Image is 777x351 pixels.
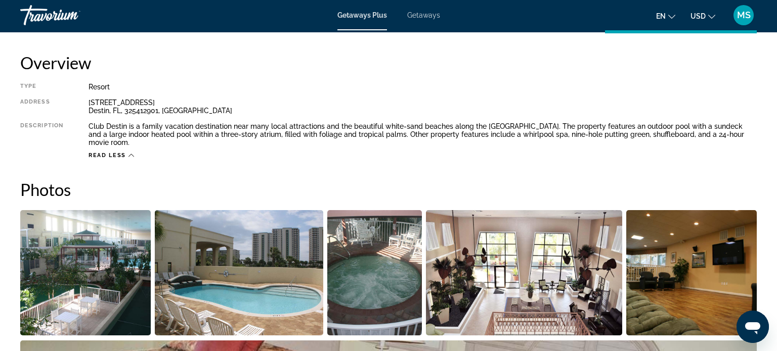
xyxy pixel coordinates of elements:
button: Read less [89,152,134,159]
button: Open full-screen image slider [327,210,422,336]
button: User Menu [730,5,757,26]
span: USD [690,12,706,20]
span: en [656,12,666,20]
button: Open full-screen image slider [155,210,323,336]
div: Description [20,122,63,146]
button: Change language [656,9,675,23]
h2: Overview [20,53,757,73]
button: Open full-screen image slider [20,210,151,336]
div: [STREET_ADDRESS] Destin, FL, 325412901, [GEOGRAPHIC_DATA] [89,98,757,115]
div: Address [20,98,63,115]
span: Read less [89,152,126,159]
button: Change currency [690,9,715,23]
a: Getaways Plus [337,11,387,19]
a: Travorium [20,2,121,28]
div: Club Destin is a family vacation destination near many local attractions and the beautiful white-... [89,122,757,146]
div: Resort [89,83,757,91]
iframe: Button to launch messaging window [737,311,769,343]
button: Open full-screen image slider [626,210,757,336]
div: Type [20,83,63,91]
button: Open full-screen image slider [426,210,622,336]
h2: Photos [20,179,757,199]
span: MS [737,10,751,20]
a: Getaways [407,11,440,19]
